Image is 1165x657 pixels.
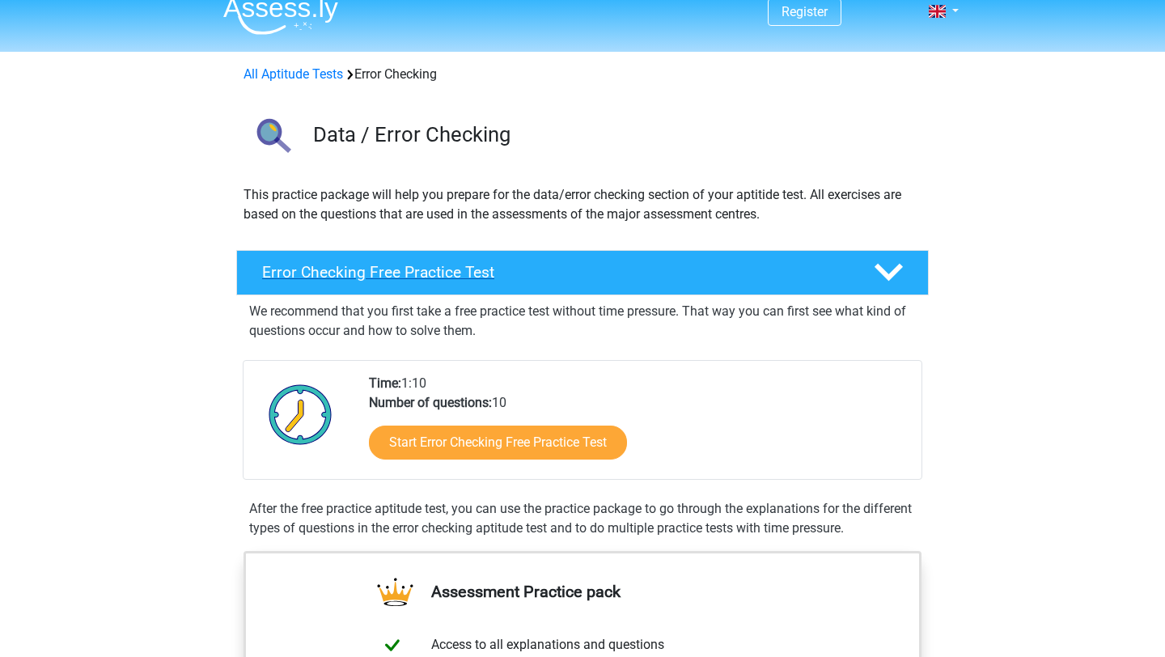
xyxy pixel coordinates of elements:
[260,374,341,455] img: Clock
[369,375,401,391] b: Time:
[313,122,916,147] h3: Data / Error Checking
[244,185,921,224] p: This practice package will help you prepare for the data/error checking section of your aptitide ...
[782,4,828,19] a: Register
[237,65,928,84] div: Error Checking
[262,263,848,282] h4: Error Checking Free Practice Test
[230,250,935,295] a: Error Checking Free Practice Test
[369,426,627,460] a: Start Error Checking Free Practice Test
[357,374,921,479] div: 1:10 10
[369,395,492,410] b: Number of questions:
[244,66,343,82] a: All Aptitude Tests
[249,302,916,341] p: We recommend that you first take a free practice test without time pressure. That way you can fir...
[243,499,922,538] div: After the free practice aptitude test, you can use the practice package to go through the explana...
[237,104,306,172] img: error checking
